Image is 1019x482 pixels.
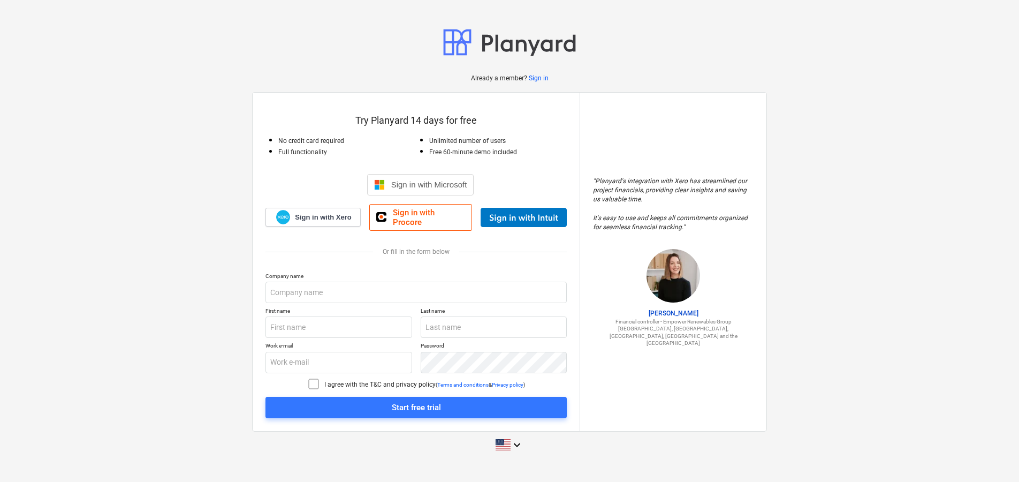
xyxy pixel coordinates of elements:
img: Microsoft logo [374,179,385,190]
a: Sign in [529,74,549,83]
p: Free 60-minute demo included [429,148,567,157]
img: Xero logo [276,210,290,224]
p: Full functionality [278,148,416,157]
span: Sign in with Microsoft [391,180,467,189]
input: Company name [265,282,567,303]
p: [GEOGRAPHIC_DATA], [GEOGRAPHIC_DATA], [GEOGRAPHIC_DATA], [GEOGRAPHIC_DATA] and the [GEOGRAPHIC_DATA] [593,325,754,347]
a: Terms and conditions [437,382,489,388]
img: Sharon Brown [647,249,700,303]
p: " Planyard's integration with Xero has streamlined our project financials, providing clear insigh... [593,177,754,232]
div: Start free trial [392,401,441,415]
input: Work e-mail [265,352,412,373]
i: keyboard_arrow_down [511,439,523,451]
p: Last name [421,307,567,317]
p: Password [421,342,567,351]
input: First name [265,317,412,338]
a: Sign in with Xero [265,208,361,227]
input: Last name [421,317,567,338]
p: Company name [265,273,567,282]
a: Sign in with Procore [369,204,472,231]
p: [PERSON_NAME] [593,309,754,318]
p: I agree with the T&C and privacy policy [324,380,436,389]
span: Sign in with Procore [393,208,465,227]
p: Work e-mail [265,342,412,351]
div: Or fill in the form below [265,248,567,255]
span: Sign in with Xero [295,213,351,222]
p: No credit card required [278,137,416,146]
p: ( & ) [436,381,525,388]
button: Start free trial [265,397,567,418]
p: Unlimited number of users [429,137,567,146]
a: Privacy policy [492,382,523,388]
p: Financial controller - Empower Renewables Group [593,318,754,325]
p: Try Planyard 14 days for free [265,114,567,127]
p: First name [265,307,412,317]
p: Already a member? [471,74,529,83]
